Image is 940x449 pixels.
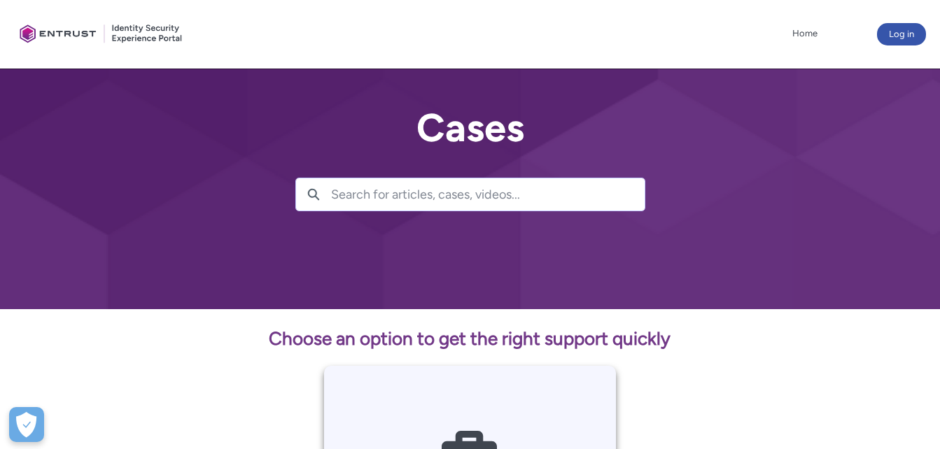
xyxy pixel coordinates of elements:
[9,407,44,442] button: Open Preferences
[331,178,645,211] input: Search for articles, cases, videos...
[789,23,821,44] a: Home
[296,178,331,211] button: Search
[162,325,778,352] p: Choose an option to get the right support quickly
[877,23,926,45] button: Log in
[295,106,645,150] h2: Cases
[9,407,44,442] div: Cookie Preferences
